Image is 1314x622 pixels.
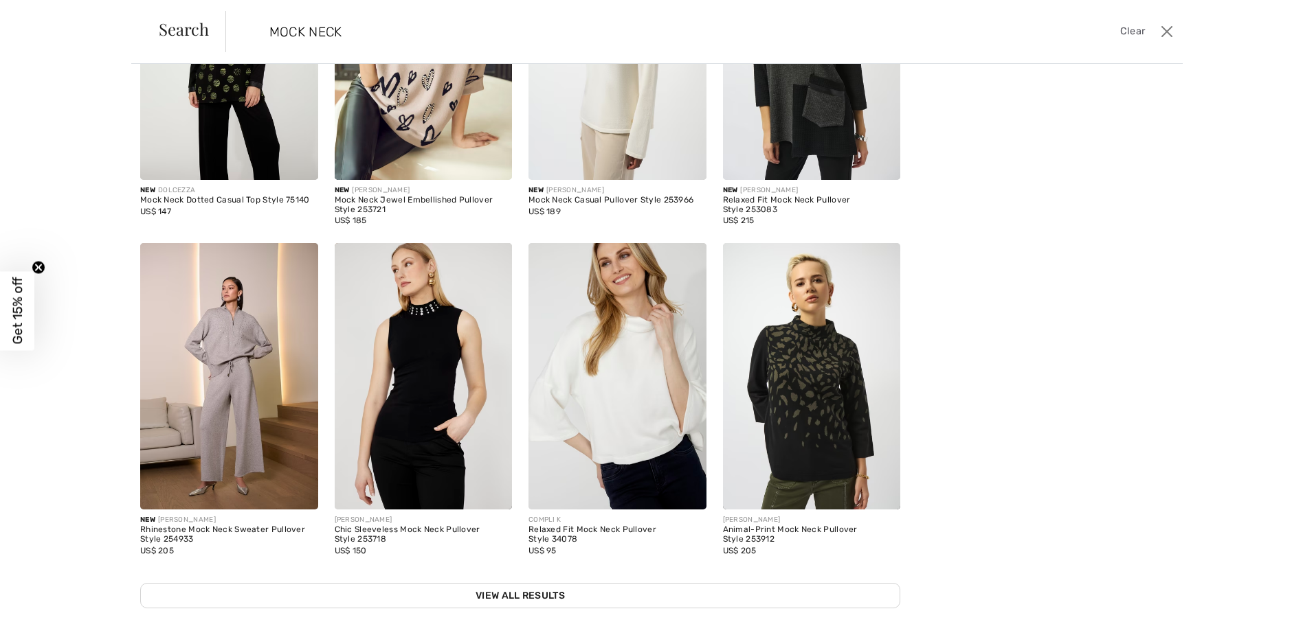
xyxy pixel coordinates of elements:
[140,185,318,196] div: DOLCEZZA
[335,515,513,525] div: [PERSON_NAME]
[1120,24,1146,39] span: Clear
[335,216,367,225] span: US$ 185
[528,196,706,205] div: Mock Neck Casual Pullover Style 253966
[335,185,513,196] div: [PERSON_NAME]
[723,515,901,525] div: [PERSON_NAME]
[30,10,58,22] span: Chat
[335,546,367,555] span: US$ 150
[140,186,155,194] span: New
[259,11,932,52] input: TYPE TO SEARCH
[723,546,757,555] span: US$ 205
[528,243,706,509] img: Relaxed Fit Mock Neck Pullover Style 34078. Off white
[140,207,171,216] span: US$ 147
[140,546,174,555] span: US$ 205
[1156,21,1177,43] button: Close
[723,186,738,194] span: New
[528,546,557,555] span: US$ 95
[528,186,544,194] span: New
[723,196,901,215] div: Relaxed Fit Mock Neck Pullover Style 253083
[335,186,350,194] span: New
[32,261,45,275] button: Close teaser
[528,525,706,544] div: Relaxed Fit Mock Neck Pullover Style 34078
[335,243,513,509] img: Chic Sleeveless Mock Neck Pullover Style 253718. Black
[723,216,755,225] span: US$ 215
[723,525,901,544] div: Animal-Print Mock Neck Pullover Style 253912
[723,243,901,509] img: Animal-Print Mock Neck Pullover Style 253912. Black/avocado
[335,196,513,215] div: Mock Neck Jewel Embellished Pullover Style 253721
[10,277,25,345] span: Get 15% off
[140,515,318,525] div: [PERSON_NAME]
[140,243,318,509] img: Rhinestone Mock Neck Sweater Pullover Style 254933. Black
[159,21,209,37] span: Search
[528,207,561,216] span: US$ 189
[140,583,900,608] a: View All Results
[528,515,706,525] div: COMPLI K
[335,525,513,544] div: Chic Sleeveless Mock Neck Pullover Style 253718
[140,525,318,544] div: Rhinestone Mock Neck Sweater Pullover Style 254933
[723,185,901,196] div: [PERSON_NAME]
[140,516,155,524] span: New
[528,185,706,196] div: [PERSON_NAME]
[140,196,318,205] div: Mock Neck Dotted Casual Top Style 75140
